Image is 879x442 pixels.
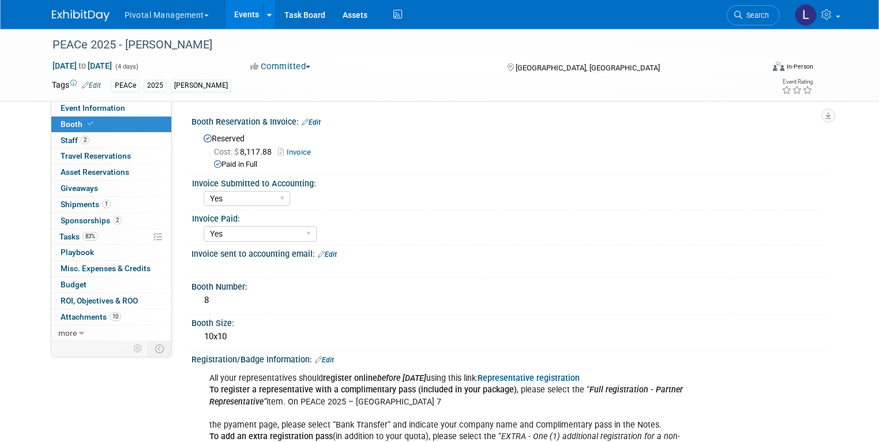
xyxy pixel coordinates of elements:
[51,100,171,116] a: Event Information
[214,147,240,156] span: Cost: $
[192,210,822,224] div: Invoice Paid:
[191,278,828,293] div: Booth Number:
[51,213,171,229] a: Sponsorships2
[82,81,101,89] a: Edit
[209,432,333,441] b: To add an extra registration pass
[191,351,828,366] div: Registration/Badge Information:
[51,309,171,325] a: Attachments10
[377,373,426,383] i: before [DATE]
[773,62,784,71] img: Format-Inperson.png
[51,148,171,164] a: Travel Reservations
[51,325,171,341] a: more
[144,80,167,92] div: 2025
[315,356,334,364] a: Edit
[48,35,749,55] div: PEACe 2025 - [PERSON_NAME]
[209,385,683,406] b: Full registration - Partner Representative
[742,11,769,20] span: Search
[59,232,98,241] span: Tasks
[61,280,87,289] span: Budget
[61,200,111,209] span: Shipments
[61,151,131,160] span: Travel Reservations
[113,216,122,224] span: 2
[51,245,171,260] a: Playbook
[701,60,813,77] div: Event Format
[795,4,817,26] img: Leslie Pelton
[61,296,138,305] span: ROI, Objectives & ROO
[782,79,813,85] div: Event Rating
[51,133,171,148] a: Staff2
[88,121,93,127] i: Booth reservation complete
[114,63,138,70] span: (4 days)
[61,248,94,257] span: Playbook
[51,164,171,180] a: Asset Reservations
[61,103,125,113] span: Event Information
[214,147,276,156] span: 8,117.88
[478,373,580,383] a: Representative registration
[61,312,121,321] span: Attachments
[200,291,819,309] div: 8
[246,61,315,73] button: Committed
[61,167,129,177] span: Asset Reservations
[51,181,171,196] a: Giveaways
[51,261,171,276] a: Misc. Expenses & Credits
[786,62,813,71] div: In-Person
[318,250,337,259] a: Edit
[77,61,88,70] span: to
[61,119,96,129] span: Booth
[51,293,171,309] a: ROI, Objectives & ROO
[192,175,822,189] div: Invoice Submitted to Accounting:
[727,5,780,25] a: Search
[110,312,121,321] span: 10
[171,80,231,92] div: [PERSON_NAME]
[61,136,89,145] span: Staff
[51,229,171,245] a: Tasks83%
[323,373,426,383] b: register online
[516,63,660,72] span: [GEOGRAPHIC_DATA], [GEOGRAPHIC_DATA]
[148,341,171,356] td: Toggle Event Tabs
[51,277,171,293] a: Budget
[128,341,148,356] td: Personalize Event Tab Strip
[52,61,112,71] span: [DATE] [DATE]
[200,328,819,346] div: 10x10
[52,79,101,92] td: Tags
[209,385,517,395] b: To register a representative with a complimentary pass (included in your package)
[51,117,171,132] a: Booth
[200,130,819,170] div: Reserved
[61,264,151,273] span: Misc. Expenses & Credits
[302,118,321,126] a: Edit
[191,113,828,128] div: Booth Reservation & Invoice:
[52,10,110,21] img: ExhibitDay
[191,314,828,329] div: Booth Size:
[58,328,77,338] span: more
[191,245,828,260] div: Invoice sent to accounting email:
[81,136,89,144] span: 2
[82,232,98,241] span: 83%
[214,159,819,170] div: Paid in Full
[51,197,171,212] a: Shipments1
[111,80,140,92] div: PEACe
[61,216,122,225] span: Sponsorships
[278,148,317,156] a: Invoice
[61,183,98,193] span: Giveaways
[209,385,683,406] i: ”
[102,200,111,208] span: 1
